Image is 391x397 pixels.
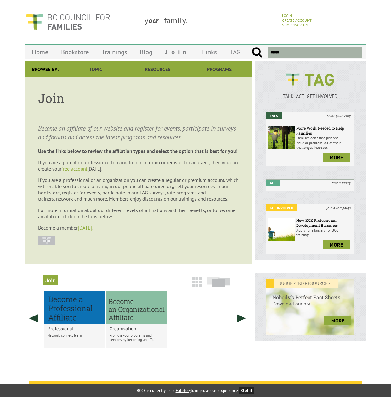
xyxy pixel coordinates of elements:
[25,45,55,59] a: Home
[61,165,87,172] a: free account
[38,207,239,220] p: For more information about our different levels of affiliations and their benefits, or to become ...
[266,279,338,288] em: SUGGESTED RESOURCES
[78,225,92,231] a: [DATE]
[266,288,354,300] h6: Nobody's Perfect Fact Sheets
[323,153,350,162] a: more
[106,291,167,348] li: Organization
[324,316,351,325] a: more
[38,124,239,142] p: Become an affiliate of our website and register for events, participate in surveys and forums and...
[25,10,110,34] img: BC Council for FAMILIES
[296,228,353,237] p: Apply for a bursary for BCCF trainings
[282,23,309,27] a: Shopping Cart
[25,61,65,77] div: Browse By:
[252,47,263,58] input: Submit
[266,180,280,186] em: Act
[192,277,202,287] img: grid-icon.png
[266,112,282,119] em: Talk
[65,61,127,77] a: Topic
[55,45,95,59] a: Bookstore
[127,61,188,77] a: Resources
[38,159,239,172] p: If you are a parent or professional looking to join a forum or register for an event, then you ca...
[189,61,250,77] a: Programs
[196,45,223,59] a: Links
[133,45,159,59] a: Blog
[223,45,247,59] a: TAG
[266,300,354,313] p: Download our bra...
[323,204,354,211] i: join a campaign
[38,225,239,231] p: Become a member !
[38,177,238,202] span: If you are a professional or an organization you can create a regular or premium account, which w...
[282,68,338,92] img: BCCF's TAG Logo
[110,333,164,342] p: Promote your programs and services by becoming an affili...
[296,218,353,228] h6: New ECE Professional Development Bursaries
[282,18,312,23] a: Create Account
[38,148,238,154] strong: Use the links below to review the affilation types and select the option that is best for you!
[48,326,102,332] a: Professional
[176,388,191,393] a: Fullstory
[44,291,105,348] li: Professional
[328,180,354,186] i: take a survey
[239,387,255,394] button: Got it
[282,13,292,18] a: Login
[190,280,204,290] a: Grid View
[266,204,297,211] em: Get Involved
[139,10,279,34] div: y family.
[296,126,353,136] h6: More Work Needed to Help Families
[43,275,58,285] h2: Join
[323,112,354,119] i: share your story
[38,90,239,106] h1: Join
[95,45,133,59] a: Trainings
[148,15,164,25] strong: our
[207,277,230,287] img: slide-icon.png
[110,326,164,332] a: Organization
[266,87,354,99] a: TALK ACT GET INVOLVED
[266,93,354,99] p: TALK ACT GET INVOLVED
[205,280,232,290] a: Slide View
[323,240,350,249] a: more
[296,136,353,150] p: Families don’t face just one issue or problem; all of their challenges intersect.
[159,45,196,59] a: Join
[48,333,102,338] p: Network, connect, learn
